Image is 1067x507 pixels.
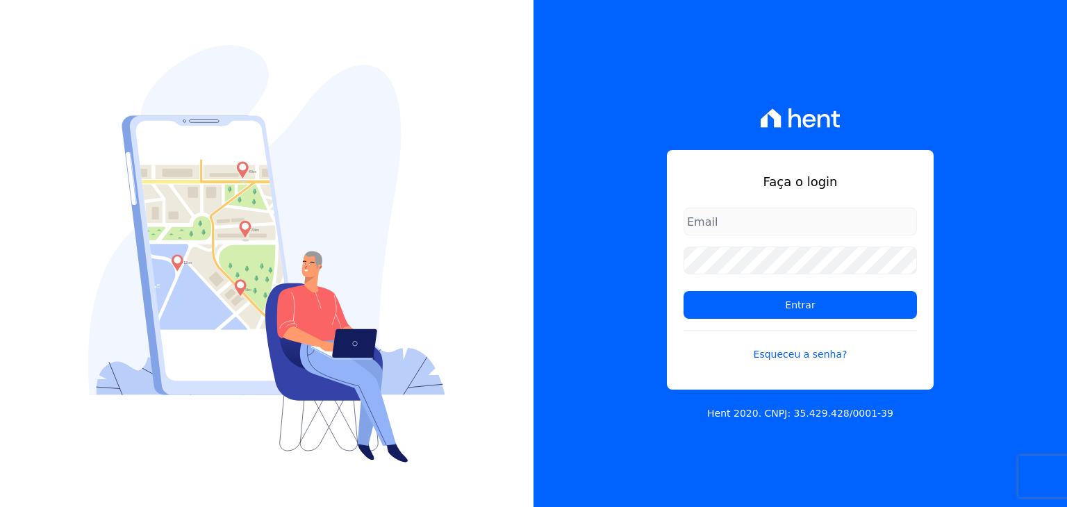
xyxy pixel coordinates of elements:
[88,45,445,463] img: Login
[684,330,917,362] a: Esqueceu a senha?
[684,172,917,191] h1: Faça o login
[707,406,893,421] p: Hent 2020. CNPJ: 35.429.428/0001-39
[684,291,917,319] input: Entrar
[684,208,917,235] input: Email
